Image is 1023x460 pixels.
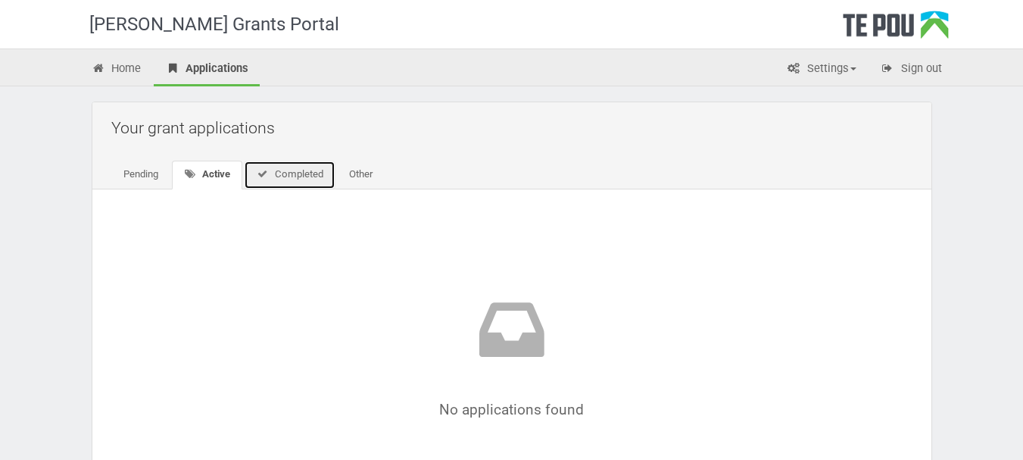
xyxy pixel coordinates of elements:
[843,11,949,49] div: Te Pou Logo
[80,53,153,86] a: Home
[138,292,886,418] div: No applications found
[111,161,170,189] a: Pending
[775,53,868,86] a: Settings
[337,161,385,189] a: Other
[154,53,260,86] a: Applications
[244,161,335,189] a: Completed
[869,53,953,86] a: Sign out
[172,161,243,189] a: Active
[111,110,920,146] h2: Your grant applications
